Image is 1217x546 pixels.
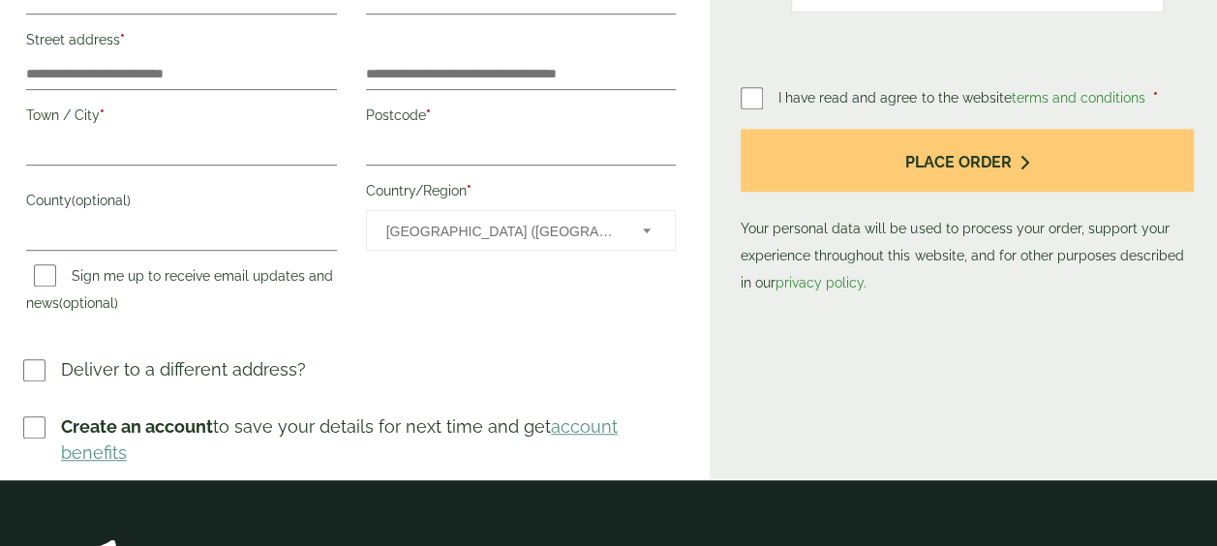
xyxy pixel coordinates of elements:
span: (optional) [72,193,131,208]
abbr: required [120,32,125,47]
label: Country/Region [366,177,677,210]
button: Place order [741,129,1194,192]
p: Deliver to a different address? [61,356,306,382]
abbr: required [426,107,431,123]
label: Town / City [26,102,337,135]
span: Country/Region [366,210,677,251]
input: Sign me up to receive email updates and news(optional) [34,264,56,287]
a: account benefits [61,416,618,463]
abbr: required [467,183,472,198]
abbr: required [1152,90,1157,106]
span: (optional) [59,295,118,311]
strong: Create an account [61,416,213,437]
label: County [26,187,337,220]
span: United Kingdom (UK) [386,211,618,252]
a: privacy policy [776,275,864,290]
abbr: required [100,107,105,123]
span: I have read and agree to the website [778,90,1148,106]
label: Street address [26,26,337,59]
p: Your personal data will be used to process your order, support your experience throughout this we... [741,129,1194,296]
label: Postcode [366,102,677,135]
label: Sign me up to receive email updates and news [26,268,333,317]
a: terms and conditions [1011,90,1144,106]
p: to save your details for next time and get [61,413,679,466]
